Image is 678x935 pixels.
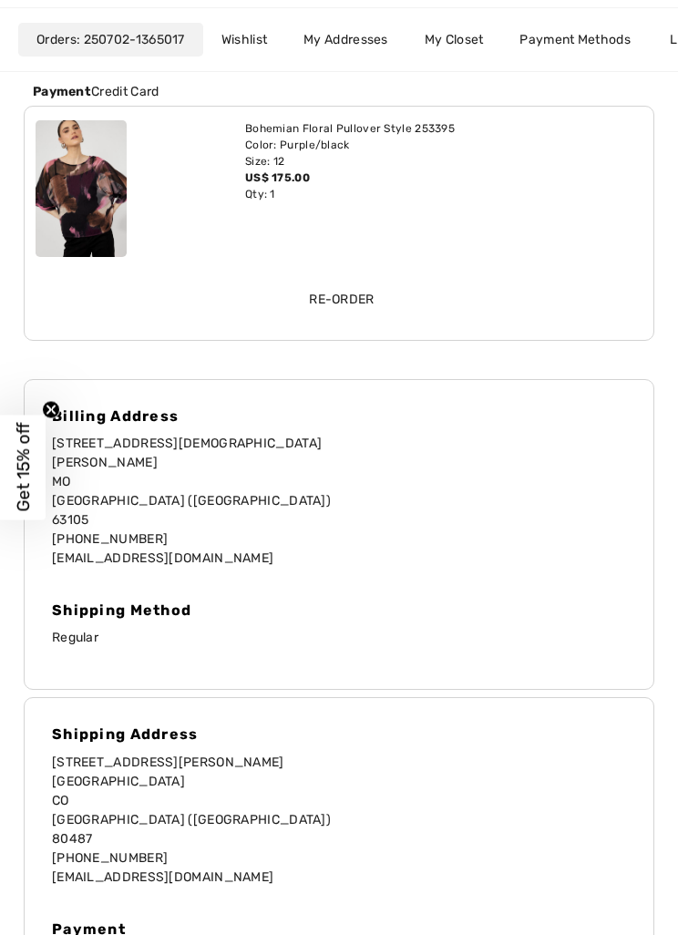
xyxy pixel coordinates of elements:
[245,137,642,153] div: Color: Purple/black
[18,23,203,57] a: Orders
[52,753,626,887] p: [STREET_ADDRESS][PERSON_NAME] [GEOGRAPHIC_DATA] CO [GEOGRAPHIC_DATA] ([GEOGRAPHIC_DATA]) 80487 [P...
[52,628,626,647] p: Regular
[203,23,285,57] a: Wishlist
[52,725,626,743] h4: Shipping Address
[36,120,127,257] img: frank-lyman-tops-purple-black_253395_1_d7e7_search.jpg
[52,407,626,425] h4: Billing Address
[33,82,91,101] label: Payment
[285,23,406,57] a: My Addresses
[52,434,626,568] p: [STREET_ADDRESS][DEMOGRAPHIC_DATA] [PERSON_NAME] MO [GEOGRAPHIC_DATA] ([GEOGRAPHIC_DATA]) 63105 [...
[13,423,34,512] span: Get 15% off
[52,601,626,619] h4: Shipping Method
[245,186,642,202] div: Qty: 1
[77,32,185,47] a: 250702-1365017
[245,120,642,137] div: Bohemian Floral Pullover Style 253395
[406,23,502,57] a: My Closet
[38,272,645,326] input: Re-order
[24,77,654,106] div: Credit Card
[42,401,60,419] button: Close teaser
[501,23,649,57] a: Payment Methods
[245,170,642,186] div: US$ 175.00
[245,153,642,170] div: Size: 12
